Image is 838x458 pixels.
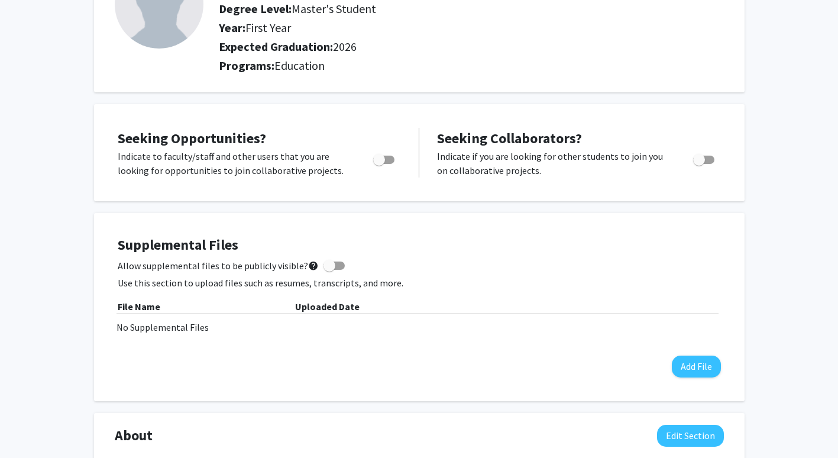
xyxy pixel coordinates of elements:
p: Indicate to faculty/staff and other users that you are looking for opportunities to join collabor... [118,149,351,178]
span: First Year [245,20,291,35]
b: Uploaded Date [295,301,360,312]
h2: Expected Graduation: [219,40,622,54]
h2: Year: [219,21,622,35]
iframe: Chat [9,405,50,449]
button: Edit About [657,425,724,447]
h2: Programs: [219,59,723,73]
span: About [115,425,153,446]
span: 2026 [333,39,357,54]
span: Allow supplemental files to be publicly visible? [118,259,319,273]
span: Master's Student [292,1,376,16]
span: Seeking Opportunities? [118,129,266,147]
h2: Degree Level: [219,2,622,16]
mat-icon: help [308,259,319,273]
b: File Name [118,301,160,312]
span: Seeking Collaborators? [437,129,582,147]
p: Indicate if you are looking for other students to join you on collaborative projects. [437,149,671,178]
div: Toggle [688,149,721,167]
p: Use this section to upload files such as resumes, transcripts, and more. [118,276,721,290]
h4: Supplemental Files [118,237,721,254]
button: Add File [672,356,721,378]
span: Education [274,58,325,73]
div: Toggle [368,149,401,167]
div: No Supplemental Files [117,320,722,334]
